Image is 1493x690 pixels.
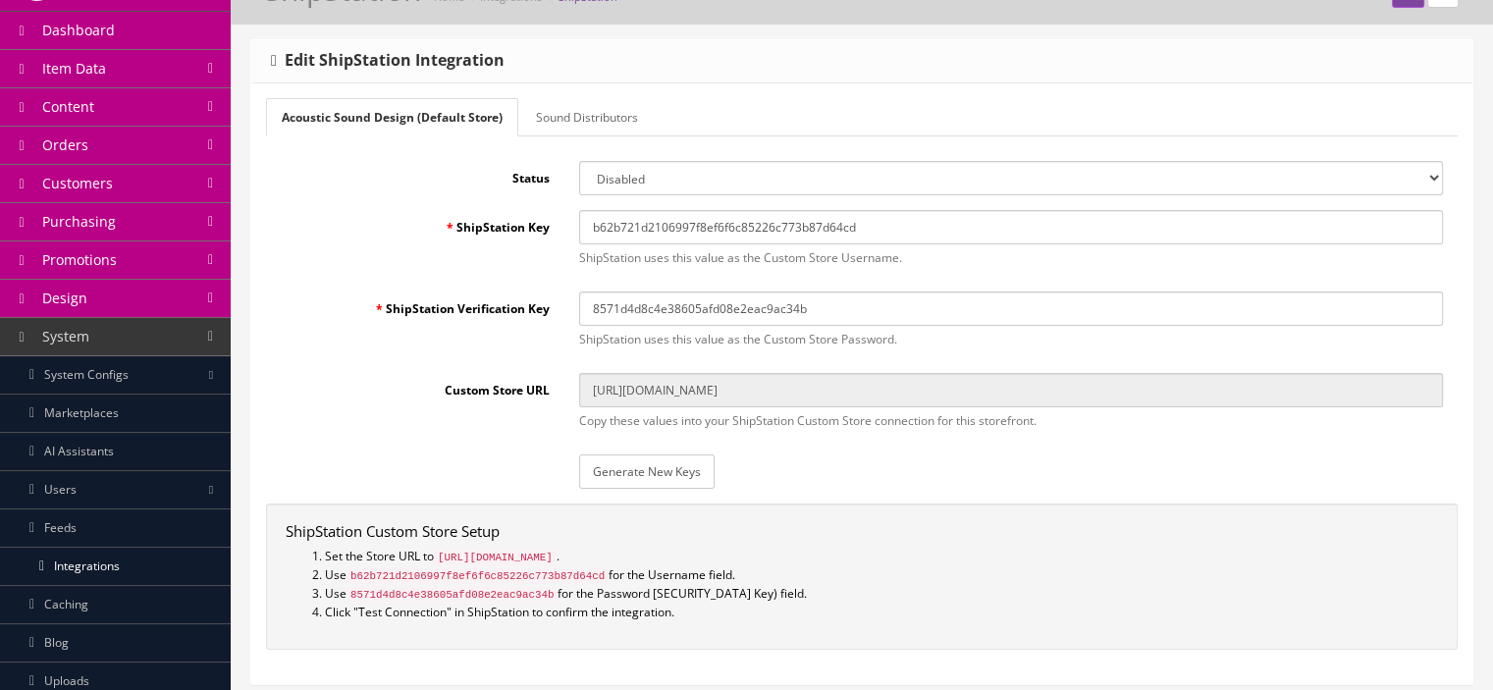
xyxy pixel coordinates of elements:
p: Copy these values into your ShipStation Custom Store connection for this storefront. [579,412,1444,430]
p: ShipStation uses this value as the Custom Store Password. [579,331,1444,348]
p: ShipStation uses this value as the Custom Store Username. [579,249,1444,267]
input: ShipStation Key [579,210,1444,244]
li: Use for the Password [SECURITY_DATA] Key) field. [325,585,1438,604]
li: Use for the Username field. [325,566,1438,585]
a: Sound Distributors [520,98,654,136]
label: ShipStation Key [266,210,564,237]
code: [URL][DOMAIN_NAME] [434,550,557,565]
span: System [42,327,89,345]
span: Item Data [42,59,106,78]
span: Customers [42,174,113,192]
span: Dashboard [42,21,115,39]
h3: Edit ShipStation Integration [271,52,505,70]
span: Orders [42,135,88,154]
input: ShipStation Verification Key [579,292,1444,326]
label: Status [266,161,564,187]
code: b62b721d2106997f8ef6f6c85226c773b87d64cd [347,568,609,584]
a: Acoustic Sound Design (Default Store) [266,98,518,136]
code: 8571d4d8c4e38605afd08e2eac9ac34b [347,587,558,603]
span: Promotions [42,250,117,269]
label: Custom Store URL [266,373,564,399]
a: Generate New Keys [579,454,715,489]
span: Content [42,97,94,116]
span: Purchasing [42,212,116,231]
li: Click "Test Connection" in ShipStation to confirm the integration. [325,604,1438,621]
li: Set the Store URL to . [325,548,1438,566]
h4: ShipStation Custom Store Setup [286,523,1438,540]
label: ShipStation Verification Key [266,292,564,318]
span: Design [42,289,87,307]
